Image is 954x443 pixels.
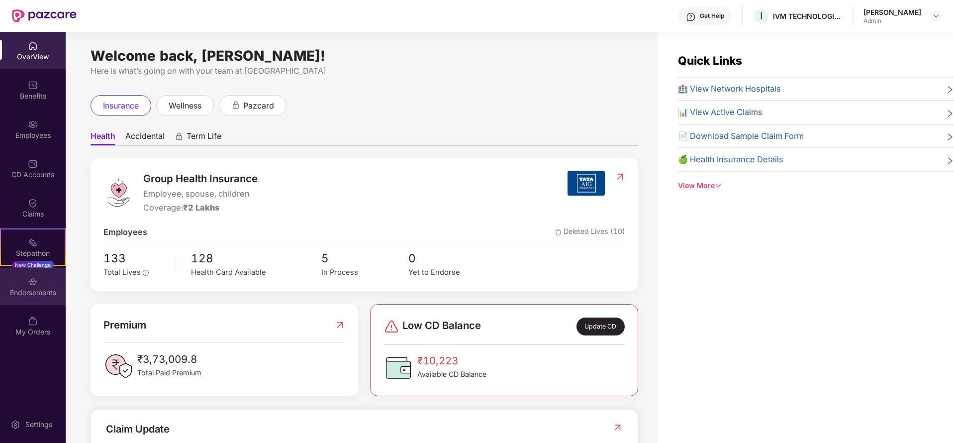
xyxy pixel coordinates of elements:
span: 📄 Download Sample Claim Form [678,130,804,143]
span: Health [91,131,115,145]
img: svg+xml;base64,PHN2ZyBpZD0iRGFuZ2VyLTMyeDMyIiB4bWxucz0iaHR0cDovL3d3dy53My5vcmcvMjAwMC9zdmciIHdpZH... [383,319,399,334]
span: ₹2 Lakhs [183,203,219,213]
img: svg+xml;base64,PHN2ZyBpZD0iRHJvcGRvd24tMzJ4MzIiIHhtbG5zPSJodHRwOi8vd3d3LnczLm9yZy8yMDAwL3N2ZyIgd2... [932,12,940,20]
span: 🏥 View Network Hospitals [678,83,781,96]
div: Here is what’s going on with your team at [GEOGRAPHIC_DATA] [91,65,638,77]
span: Low CD Balance [402,318,481,335]
span: 📊 View Active Claims [678,106,763,119]
img: deleteIcon [555,229,562,235]
div: Health Card Available [191,267,321,278]
span: insurance [103,100,139,112]
span: Group Health Insurance [143,171,258,187]
img: svg+xml;base64,PHN2ZyBpZD0iRW5kb3JzZW1lbnRzIiB4bWxucz0iaHR0cDovL3d3dy53My5vcmcvMjAwMC9zdmciIHdpZH... [28,277,38,287]
span: right [946,108,954,119]
img: RedirectIcon [612,423,623,433]
div: animation [175,132,184,141]
img: svg+xml;base64,PHN2ZyBpZD0iU2V0dGluZy0yMHgyMCIgeG1sbnM9Imh0dHA6Ly93d3cudzMub3JnLzIwMDAvc3ZnIiB3aW... [10,420,20,430]
img: insurerIcon [568,171,605,196]
div: Welcome back, [PERSON_NAME]! [91,52,638,60]
img: svg+xml;base64,PHN2ZyBpZD0iQ0RfQWNjb3VudHMiIGRhdGEtbmFtZT0iQ0QgQWNjb3VudHMiIHhtbG5zPSJodHRwOi8vd3... [28,159,38,169]
div: View More [678,180,954,191]
div: Settings [22,420,55,430]
span: 128 [191,249,321,267]
img: RedirectIcon [335,317,345,333]
span: right [946,132,954,143]
span: 5 [321,249,408,267]
span: I [760,10,763,22]
span: ₹3,73,009.8 [137,351,201,367]
div: Update CD [576,318,625,335]
span: 🍏 Health Insurance Details [678,153,783,166]
span: Total Paid Premium [137,367,201,378]
span: right [946,155,954,166]
span: Employees [103,226,147,239]
span: Deleted Lives (10) [555,226,625,239]
img: New Pazcare Logo [12,9,77,22]
span: Total Lives [103,268,141,277]
div: IVM TECHNOLOGIES LLP [773,11,843,21]
img: svg+xml;base64,PHN2ZyBpZD0iTXlfT3JkZXJzIiBkYXRhLW5hbWU9Ik15IE9yZGVycyIgeG1sbnM9Imh0dHA6Ly93d3cudz... [28,316,38,326]
span: 0 [408,249,495,267]
img: svg+xml;base64,PHN2ZyBpZD0iSG9tZSIgeG1sbnM9Imh0dHA6Ly93d3cudzMub3JnLzIwMDAvc3ZnIiB3aWR0aD0iMjAiIG... [28,41,38,51]
div: Admin [863,17,921,25]
span: ₹10,223 [417,353,486,369]
span: Available CD Balance [417,369,486,380]
div: Claim Update [106,422,170,437]
img: svg+xml;base64,PHN2ZyBpZD0iQmVuZWZpdHMiIHhtbG5zPSJodHRwOi8vd3d3LnczLm9yZy8yMDAwL3N2ZyIgd2lkdGg9Ij... [28,80,38,90]
img: RedirectIcon [615,172,625,182]
div: Get Help [700,12,724,20]
div: [PERSON_NAME] [863,7,921,17]
img: svg+xml;base64,PHN2ZyBpZD0iSGVscC0zMngzMiIgeG1sbnM9Imh0dHA6Ly93d3cudzMub3JnLzIwMDAvc3ZnIiB3aWR0aD... [686,12,696,22]
span: down [715,182,722,189]
img: svg+xml;base64,PHN2ZyBpZD0iQ2xhaW0iIHhtbG5zPSJodHRwOi8vd3d3LnczLm9yZy8yMDAwL3N2ZyIgd2lkdGg9IjIwIi... [28,198,38,208]
img: svg+xml;base64,PHN2ZyBpZD0iRW1wbG95ZWVzIiB4bWxucz0iaHR0cDovL3d3dy53My5vcmcvMjAwMC9zdmciIHdpZHRoPS... [28,119,38,129]
span: info-circle [143,270,149,276]
img: logo [103,178,133,208]
img: PaidPremiumIcon [103,351,133,381]
span: right [946,85,954,96]
span: Term Life [187,131,221,145]
span: wellness [169,100,201,112]
span: Quick Links [678,54,742,67]
span: Premium [103,317,146,333]
div: Coverage: [143,202,258,215]
div: New Challenge [12,261,54,269]
span: 133 [103,249,169,267]
div: animation [231,101,240,110]
span: Employee, spouse, children [143,188,258,201]
img: CDBalanceIcon [383,353,413,383]
div: Yet to Endorse [408,267,495,278]
img: svg+xml;base64,PHN2ZyB4bWxucz0iaHR0cDovL3d3dy53My5vcmcvMjAwMC9zdmciIHdpZHRoPSIyMSIgaGVpZ2h0PSIyMC... [28,237,38,247]
span: pazcard [243,100,274,112]
div: Stepathon [1,248,65,258]
span: Accidental [125,131,165,145]
div: In Process [321,267,408,278]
